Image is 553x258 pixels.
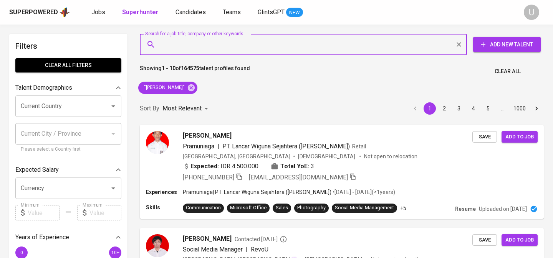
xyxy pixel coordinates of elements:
span: Add New Talent [479,40,535,49]
p: Please select a Country first [21,146,116,153]
button: Clear All filters [15,58,121,72]
span: Contacted [DATE] [235,235,287,243]
span: Add to job [505,133,534,141]
span: NEW [286,9,303,16]
button: page 1 [424,102,436,115]
b: Expected: [190,162,219,171]
span: GlintsGPT [258,8,285,16]
p: Talent Demographics [15,83,72,92]
span: Teams [223,8,241,16]
button: Save [472,234,497,246]
button: Open [108,183,119,194]
button: Go to page 1000 [511,102,528,115]
span: Save [476,236,493,245]
div: Communication [186,204,221,212]
div: "[PERSON_NAME]" [138,82,197,94]
div: Superpowered [9,8,58,17]
p: Most Relevant [162,104,202,113]
span: Clear All filters [22,61,115,70]
p: Not open to relocation [364,153,417,160]
p: Showing of talent profiles found [140,64,250,79]
p: +5 [400,204,406,212]
span: Pramuniaga [183,143,214,150]
span: 0 [20,250,23,255]
div: Photography [297,204,326,212]
div: Years of Experience [15,230,121,245]
span: | [246,245,248,254]
h6: Filters [15,40,121,52]
div: IDR 4.500.000 [183,162,258,171]
span: 10+ [111,250,119,255]
button: Go to page 4 [467,102,480,115]
b: Superhunter [122,8,159,16]
div: Talent Demographics [15,80,121,95]
button: Add to job [502,234,538,246]
span: [DEMOGRAPHIC_DATA] [298,153,356,160]
button: Go to page 5 [482,102,494,115]
p: Skills [146,204,183,211]
a: Teams [223,8,242,17]
div: Social Media Management [335,204,394,212]
button: Save [472,131,497,143]
a: Superhunter [122,8,160,17]
button: Clear [454,39,464,50]
span: Retail [352,143,366,150]
svg: By Batam recruiter [280,235,287,243]
span: Clear All [495,67,521,76]
nav: pagination navigation [408,102,544,115]
img: c5329ef09ef25c1bd4e02e95da8adf5c.jpeg [146,131,169,154]
span: [PERSON_NAME] [183,131,232,140]
span: [PERSON_NAME] [183,234,232,243]
a: Superpoweredapp logo [9,7,70,18]
a: Candidates [176,8,207,17]
span: Save [476,133,493,141]
button: Go to page 3 [453,102,465,115]
input: Value [89,205,121,220]
div: … [497,105,509,112]
button: Clear All [492,64,524,79]
b: 1 - 10 [162,65,176,71]
a: Jobs [91,8,107,17]
div: Sales [276,204,288,212]
span: "[PERSON_NAME]" [138,84,189,91]
p: Sort By [140,104,159,113]
span: [EMAIL_ADDRESS][DOMAIN_NAME] [249,174,348,181]
span: Add to job [505,236,534,245]
div: U [524,5,539,20]
p: Pramuniaga | PT. Lancar Wiguna Sejahtera ([PERSON_NAME]) [183,188,331,196]
span: [PHONE_NUMBER] [183,174,234,181]
a: GlintsGPT NEW [258,8,303,17]
button: Go to page 2 [438,102,450,115]
button: Add to job [502,131,538,143]
div: Expected Salary [15,162,121,177]
b: Total YoE: [280,162,309,171]
span: Jobs [91,8,105,16]
span: | [217,142,219,151]
input: Value [28,205,60,220]
div: Most Relevant [162,102,211,116]
span: Social Media Manager [183,246,243,253]
button: Add New Talent [473,37,541,52]
p: Experiences [146,188,183,196]
p: Resume [455,205,476,213]
span: 3 [311,162,314,171]
span: Candidates [176,8,206,16]
img: 6430f7a6a8a229d96268f48e4db62030.jpg [146,234,169,257]
p: Expected Salary [15,165,59,174]
button: Go to next page [530,102,543,115]
p: Years of Experience [15,233,69,242]
div: Microsoft Office [230,204,267,212]
span: PT. Lancar Wiguna Sejahtera ([PERSON_NAME]) [222,143,350,150]
b: 164575 [181,65,199,71]
button: Open [108,101,119,112]
p: Uploaded on [DATE] [479,205,527,213]
div: [GEOGRAPHIC_DATA], [GEOGRAPHIC_DATA] [183,153,290,160]
span: RevoU [251,246,268,253]
a: [PERSON_NAME]Pramuniaga|PT. Lancar Wiguna Sejahtera ([PERSON_NAME])Retail[GEOGRAPHIC_DATA], [GEOG... [140,125,544,219]
img: app logo [60,7,70,18]
p: • [DATE] - [DATE] ( <1 years ) [331,188,395,196]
